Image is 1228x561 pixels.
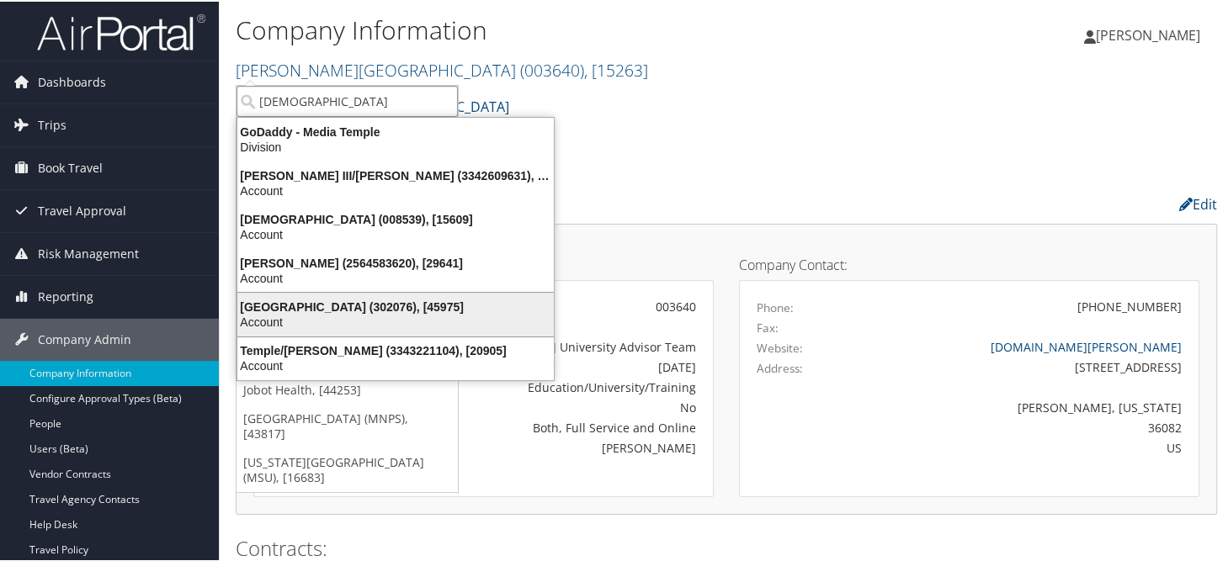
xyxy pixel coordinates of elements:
div: Account [227,313,564,328]
span: Dashboards [38,60,106,102]
div: GoDaddy - Media Temple [227,123,564,138]
div: 36082 [869,417,1182,435]
div: Account [227,357,564,372]
span: , [ 15263 ] [584,57,648,80]
span: Book Travel [38,146,103,188]
div: Account [227,269,564,284]
span: ( 003640 ) [520,57,584,80]
input: Search Accounts [237,84,458,115]
div: Account [227,182,564,197]
span: Trips [38,103,66,145]
div: Division [227,138,564,153]
div: [PERSON_NAME] University Advisor Team [421,336,696,354]
span: Risk Management [38,231,139,273]
div: [DATE] [421,357,696,374]
label: Phone: [757,298,794,315]
div: [PERSON_NAME] [421,437,696,455]
img: airportal-logo.png [37,11,205,50]
div: Temple/[PERSON_NAME] (3343221104), [20905] [227,341,564,357]
label: Fax: [757,318,779,335]
div: No [421,397,696,415]
span: Company Admin [38,317,131,359]
div: [STREET_ADDRESS] [869,357,1182,374]
span: Travel Approval [38,188,126,230]
div: [PERSON_NAME], [US_STATE] [869,397,1182,415]
div: Education/University/Training [421,377,696,394]
span: Reporting [38,274,93,316]
div: [PERSON_NAME] (2564583620), [29641] [227,254,564,269]
label: Address: [757,358,803,375]
label: Website: [757,338,803,355]
div: 003640 [421,296,696,314]
a: Edit [1179,193,1217,212]
h4: Company Contact: [739,257,1199,270]
a: [US_STATE][GEOGRAPHIC_DATA] (MSU), [16683] [237,447,458,490]
a: [DOMAIN_NAME][PERSON_NAME] [991,337,1182,353]
div: [DEMOGRAPHIC_DATA] (008539), [15609] [227,210,564,225]
span: [PERSON_NAME] [1096,24,1200,43]
div: US [869,437,1182,455]
a: [PERSON_NAME] [1084,8,1217,59]
h1: Company Information [236,11,890,46]
h2: Contracts: [236,532,1217,561]
a: [GEOGRAPHIC_DATA] (MNPS), [43817] [237,403,458,447]
div: [PERSON_NAME] III/[PERSON_NAME] (3342609631), [24615] [227,167,564,182]
div: Account [227,225,564,241]
a: Jobot Health, [44253] [237,374,458,403]
div: [GEOGRAPHIC_DATA] (302076), [45975] [227,298,564,313]
a: [PERSON_NAME][GEOGRAPHIC_DATA] [236,57,648,80]
div: Both, Full Service and Online [421,417,696,435]
h2: Company Profile: [236,188,881,216]
div: [PHONE_NUMBER] [1077,296,1182,314]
